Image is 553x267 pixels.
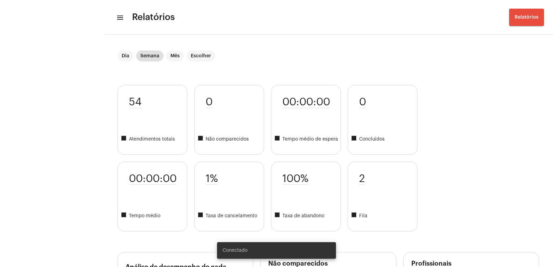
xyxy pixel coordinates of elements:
[129,173,177,185] span: 00:00:00
[206,173,218,185] span: 1%
[359,173,365,185] span: 2
[118,50,133,61] mat-chip: Dia
[509,9,544,26] button: Relatórios
[351,135,359,143] mat-icon: square
[274,212,340,220] span: Taxa de abandono
[223,247,247,254] span: Conectado
[197,212,264,220] span: Taxa de cancelamento
[351,212,359,220] mat-icon: square
[282,173,309,185] span: 100%
[197,135,206,143] mat-icon: square
[515,15,538,20] span: Relatórios
[166,50,184,61] mat-chip: Mês
[121,135,187,143] span: Atendimentos totais
[351,135,417,143] span: Concluídos
[282,96,330,108] span: 00:00:00
[274,135,282,143] mat-icon: square
[136,50,163,61] mat-chip: Semana
[359,96,366,108] span: 0
[121,212,129,220] mat-icon: square
[116,13,123,22] mat-icon: sidenav icon
[132,12,175,23] span: Relatórios
[206,96,213,108] span: 0
[129,96,142,108] span: 54
[121,135,129,143] mat-icon: square
[274,212,282,220] mat-icon: square
[197,135,264,143] span: Não comparecidos
[121,212,187,220] span: Tempo médio
[187,50,215,61] mat-chip: Escolher
[351,212,417,220] span: Fila
[274,135,340,143] span: Tempo médio de espera
[197,212,206,220] mat-icon: square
